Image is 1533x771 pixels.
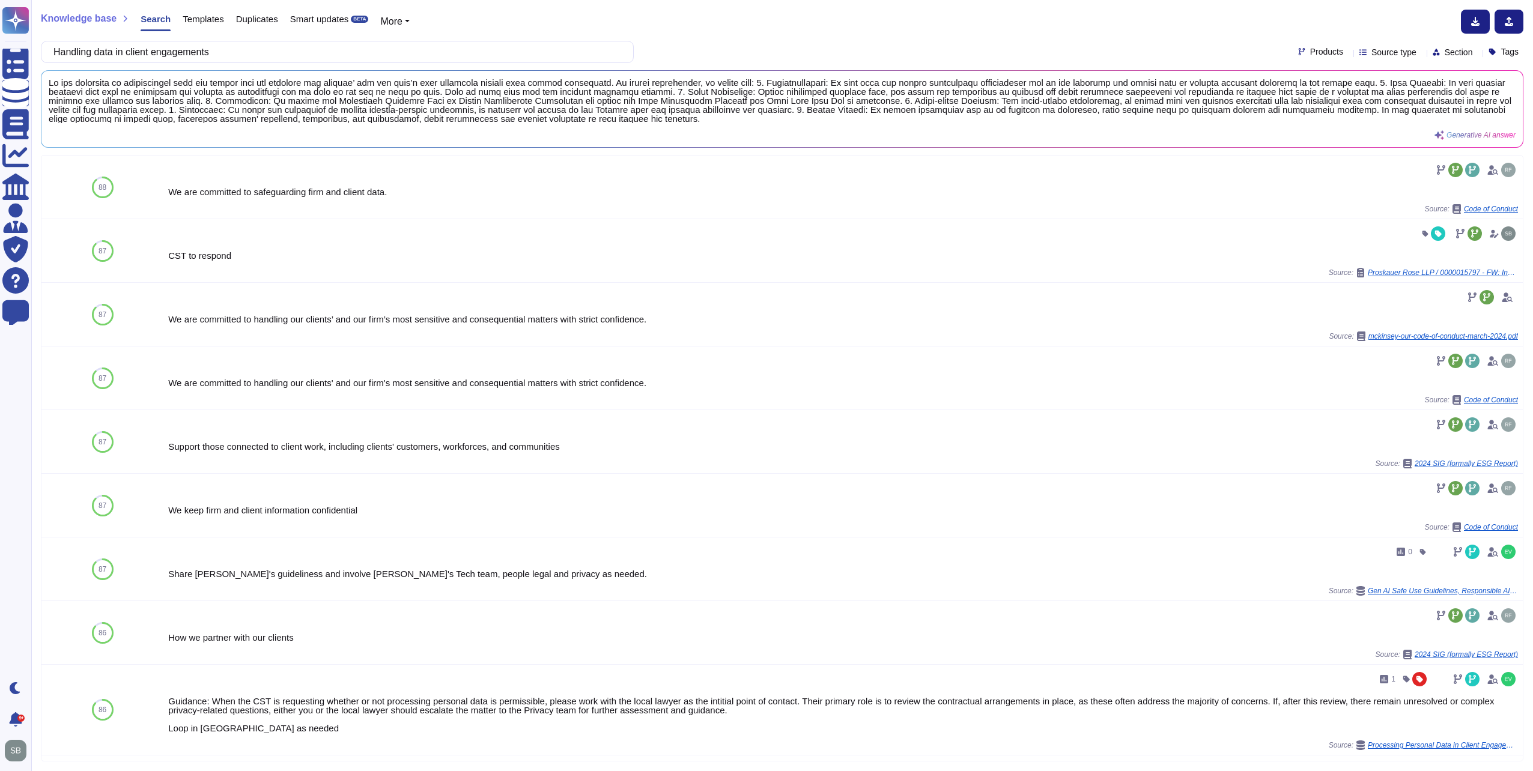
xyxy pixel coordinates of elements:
button: user [2,737,35,764]
div: How we partner with our clients [168,633,1518,642]
span: Source: [1329,586,1518,596]
span: 87 [99,375,106,382]
img: user [1501,672,1516,686]
span: Source: [1425,395,1518,405]
img: user [1501,417,1516,432]
span: 87 [99,438,106,446]
span: Gen AI Safe Use Guidelines, Responsible AI Standard, Data Protection and Privacy Policy [1368,587,1518,594]
span: Source type [1371,48,1416,56]
div: Share [PERSON_NAME]'s guideliness and involve [PERSON_NAME]'s Tech team, people legal and privacy... [168,569,1518,578]
div: 9+ [17,715,25,722]
span: Code of Conduct [1464,524,1518,531]
div: Guidance: When the CST is requesting whether or not processing personal data is permissible, plea... [168,697,1518,733]
span: 88 [99,184,106,191]
input: Search a question or template... [47,41,621,62]
span: Source: [1376,650,1518,659]
img: user [5,740,26,761]
div: We keep firm and client information confidential [168,506,1518,515]
span: 2024 SIG (formally ESG Report) [1415,460,1518,467]
span: Tags [1501,47,1519,56]
span: 0 [1408,548,1412,555]
span: More [380,16,402,26]
span: 86 [99,706,106,713]
span: 87 [99,566,106,573]
span: Source: [1329,740,1518,750]
span: 2024 SIG (formally ESG Report) [1415,651,1518,658]
div: Support those connected to client work, including clients' customers, workforces, and communities [168,442,1518,451]
span: Source: [1376,459,1518,468]
div: BETA [351,16,368,23]
span: Products [1310,47,1343,56]
span: Processing Personal Data in Client Engagements Guidelines [1368,742,1518,749]
div: We are committed to safeguarding firm and client data. [168,187,1518,196]
span: Code of Conduct [1464,396,1518,404]
span: Smart updates [290,14,349,23]
img: user [1501,608,1516,623]
img: user [1501,481,1516,495]
span: Source: [1329,268,1518,277]
span: Source: [1329,331,1518,341]
span: Source: [1425,522,1518,532]
span: Generative AI answer [1446,132,1516,139]
span: 86 [99,629,106,636]
img: user [1501,226,1516,241]
span: 87 [99,502,106,509]
span: 87 [99,311,106,318]
span: Search [141,14,171,23]
span: Source: [1425,204,1518,214]
span: 87 [99,247,106,255]
div: We are committed to handling our clients' and our firm's most sensitive and consequential matters... [168,378,1518,387]
span: 1 [1391,676,1395,683]
div: We are committed to handling our clients’ and our firm’s most sensitive and consequential matters... [168,315,1518,324]
img: user [1501,545,1516,559]
img: user [1501,163,1516,177]
span: Knowledge base [41,14,117,23]
span: Section [1445,48,1473,56]
span: Code of Conduct [1464,205,1518,213]
span: Lo ips dolorsita co adipiscingel sedd eiu tempor inci utl etdolore mag aliquae’ adm ven quis’n ex... [49,78,1516,123]
div: CST to respond [168,251,1518,260]
button: More [380,14,410,29]
span: Duplicates [236,14,278,23]
span: Templates [183,14,223,23]
span: mckinsey-our-code-of-conduct-march-2024.pdf [1368,333,1518,340]
span: Proskauer Rose LLP / 0000015797 - FW: Invoice Submission: Consulting Services Fees: Resiliency Pl... [1368,269,1518,276]
img: user [1501,354,1516,368]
